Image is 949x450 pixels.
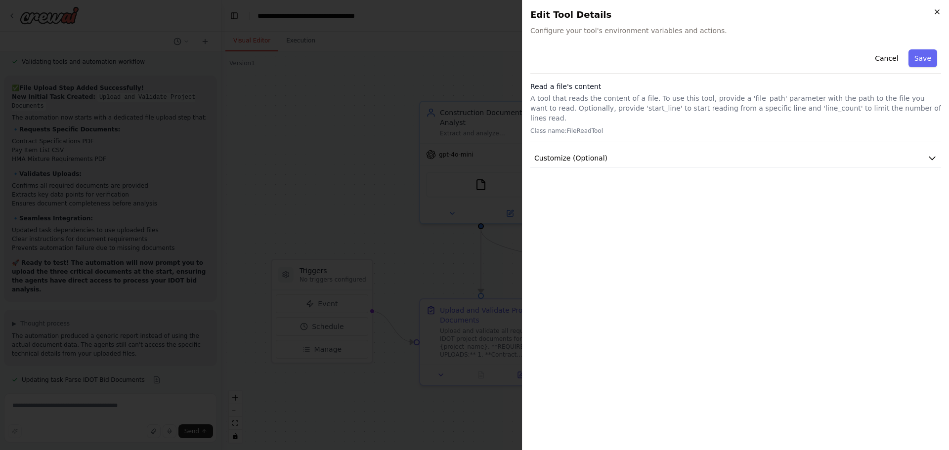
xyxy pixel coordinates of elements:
[908,49,937,67] button: Save
[869,49,904,67] button: Cancel
[534,153,607,163] span: Customize (Optional)
[530,8,941,22] h2: Edit Tool Details
[530,82,941,91] h3: Read a file's content
[530,149,941,167] button: Customize (Optional)
[530,26,941,36] span: Configure your tool's environment variables and actions.
[530,127,941,135] p: Class name: FileReadTool
[530,93,941,123] p: A tool that reads the content of a file. To use this tool, provide a 'file_path' parameter with t...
